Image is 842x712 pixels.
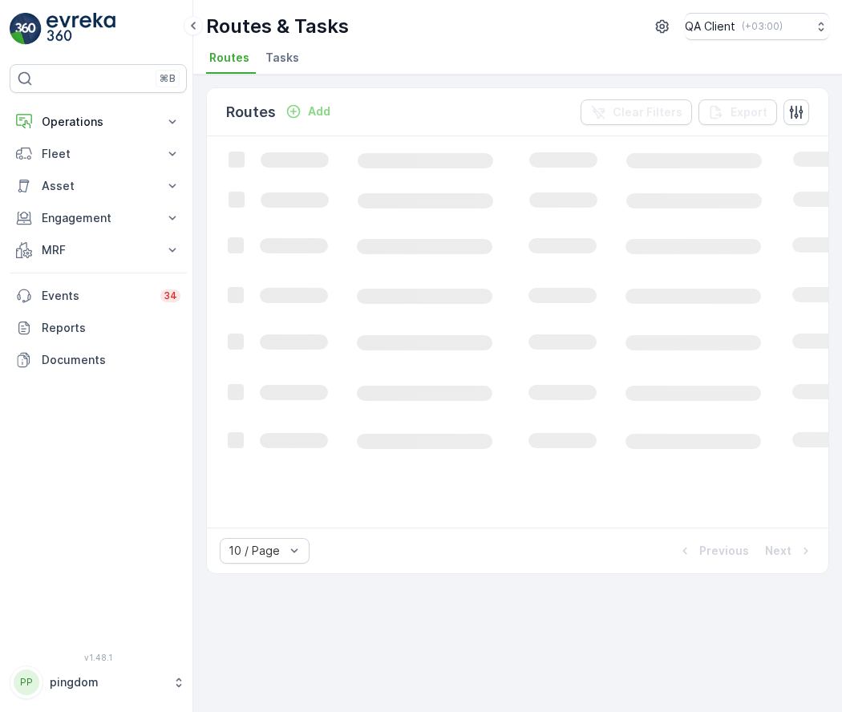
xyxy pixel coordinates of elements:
p: Export [731,104,767,120]
p: MRF [42,242,155,258]
p: ( +03:00 ) [742,20,783,33]
p: Asset [42,178,155,194]
button: PPpingdom [10,665,187,699]
button: Next [763,541,816,560]
button: Clear Filters [581,99,692,125]
p: Engagement [42,210,155,226]
p: Routes & Tasks [206,14,349,39]
span: Tasks [265,50,299,66]
p: Routes [226,101,276,123]
span: Routes [209,50,249,66]
p: Documents [42,352,180,368]
button: Add [279,102,337,121]
p: 34 [164,289,177,302]
img: logo_light-DOdMpM7g.png [47,13,115,45]
button: MRF [10,234,187,266]
a: Events34 [10,280,187,312]
button: QA Client(+03:00) [685,13,829,40]
p: Previous [699,543,749,559]
p: Operations [42,114,155,130]
p: Fleet [42,146,155,162]
button: Fleet [10,138,187,170]
span: v 1.48.1 [10,653,187,662]
button: Asset [10,170,187,202]
img: logo [10,13,42,45]
p: pingdom [50,674,164,690]
button: Engagement [10,202,187,234]
p: Clear Filters [613,104,682,120]
button: Operations [10,106,187,138]
p: Events [42,288,151,304]
p: Add [308,103,330,119]
button: Previous [675,541,751,560]
a: Reports [10,312,187,344]
p: QA Client [685,18,735,34]
p: ⌘B [160,72,176,85]
a: Documents [10,344,187,376]
button: Export [698,99,777,125]
p: Next [765,543,791,559]
p: Reports [42,320,180,336]
div: PP [14,670,39,695]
